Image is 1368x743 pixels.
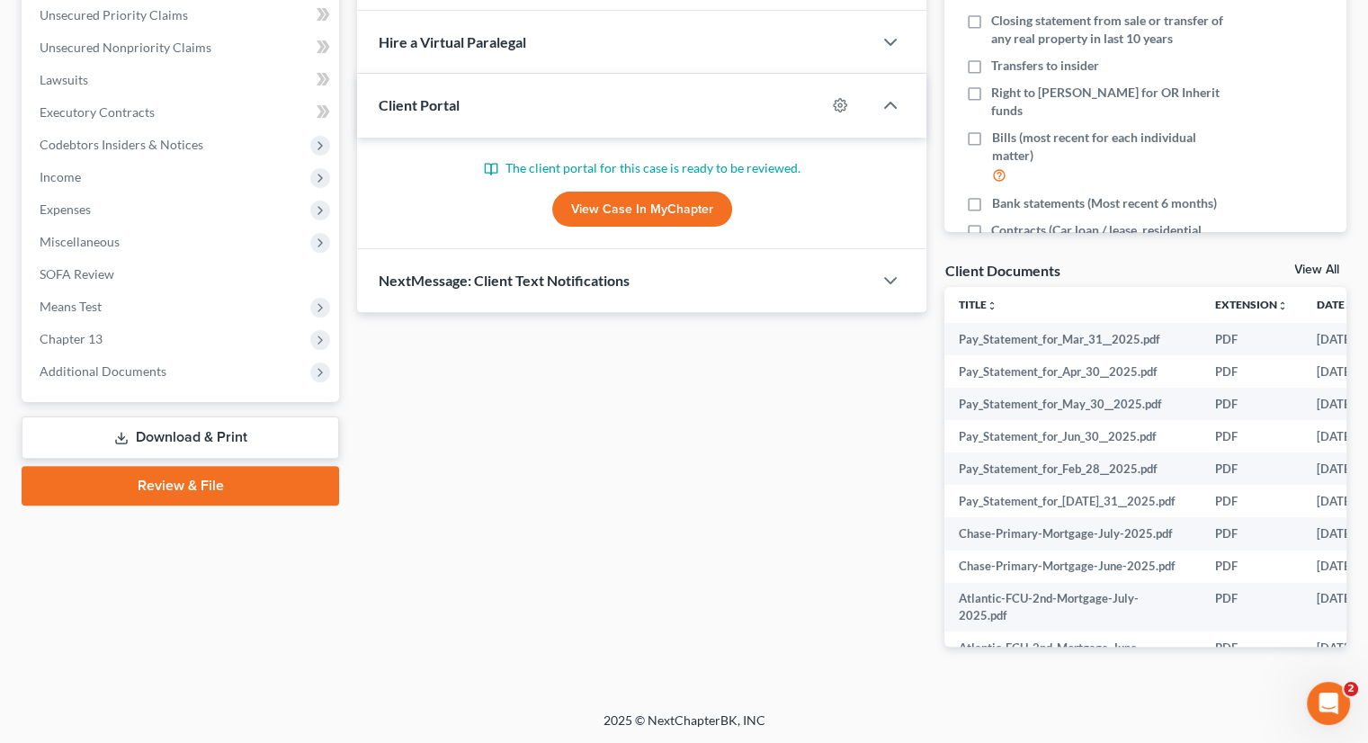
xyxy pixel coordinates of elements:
[1201,631,1302,681] td: PDF
[944,323,1201,355] td: Pay_Statement_for_Mar_31__2025.pdf
[1201,551,1302,583] td: PDF
[1215,298,1288,311] a: Extensionunfold_more
[1344,682,1358,696] span: 2
[40,234,120,249] span: Miscellaneous
[1201,323,1302,355] td: PDF
[944,551,1201,583] td: Chase-Primary-Mortgage-June-2025.pdf
[40,299,102,314] span: Means Test
[25,96,339,129] a: Executory Contracts
[40,201,91,217] span: Expenses
[25,31,339,64] a: Unsecured Nonpriority Claims
[1201,583,1302,632] td: PDF
[944,485,1201,517] td: Pay_Statement_for_[DATE]_31__2025.pdf
[944,631,1201,681] td: Atlantic-FCU-2nd-Mortgage-June-2025.pdf
[1201,420,1302,452] td: PDF
[1201,388,1302,420] td: PDF
[379,159,905,177] p: The client portal for this case is ready to be reviewed.
[991,221,1230,257] span: Contracts (Car loan / lease, residential lease, furniture purchase / lease)
[1294,264,1339,276] a: View All
[22,416,339,459] a: Download & Print
[379,33,526,50] span: Hire a Virtual Paralegal
[40,72,88,87] span: Lawsuits
[944,261,1060,280] div: Client Documents
[379,272,630,289] span: NextMessage: Client Text Notifications
[40,169,81,184] span: Income
[40,331,103,346] span: Chapter 13
[1277,300,1288,311] i: unfold_more
[991,12,1230,48] span: Closing statement from sale or transfer of any real property in last 10 years
[1201,355,1302,388] td: PDF
[552,192,732,228] a: View Case in MyChapter
[991,84,1230,120] span: Right to [PERSON_NAME] for OR Inherit funds
[40,7,188,22] span: Unsecured Priority Claims
[40,137,203,152] span: Codebtors Insiders & Notices
[991,194,1216,212] span: Bank statements (Most recent 6 months)
[40,266,114,282] span: SOFA Review
[1201,517,1302,550] td: PDF
[991,57,1099,75] span: Transfers to insider
[944,452,1201,485] td: Pay_Statement_for_Feb_28__2025.pdf
[944,355,1201,388] td: Pay_Statement_for_Apr_30__2025.pdf
[25,64,339,96] a: Lawsuits
[944,388,1201,420] td: Pay_Statement_for_May_30__2025.pdf
[22,466,339,506] a: Review & File
[959,298,997,311] a: Titleunfold_more
[40,363,166,379] span: Additional Documents
[944,583,1201,632] td: Atlantic-FCU-2nd-Mortgage-July-2025.pdf
[944,420,1201,452] td: Pay_Statement_for_Jun_30__2025.pdf
[379,96,460,113] span: Client Portal
[1307,682,1350,725] iframe: Intercom live chat
[1201,485,1302,517] td: PDF
[25,258,339,291] a: SOFA Review
[991,129,1230,165] span: Bills (most recent for each individual matter)
[40,104,155,120] span: Executory Contracts
[944,517,1201,550] td: Chase-Primary-Mortgage-July-2025.pdf
[1201,452,1302,485] td: PDF
[987,300,997,311] i: unfold_more
[40,40,211,55] span: Unsecured Nonpriority Claims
